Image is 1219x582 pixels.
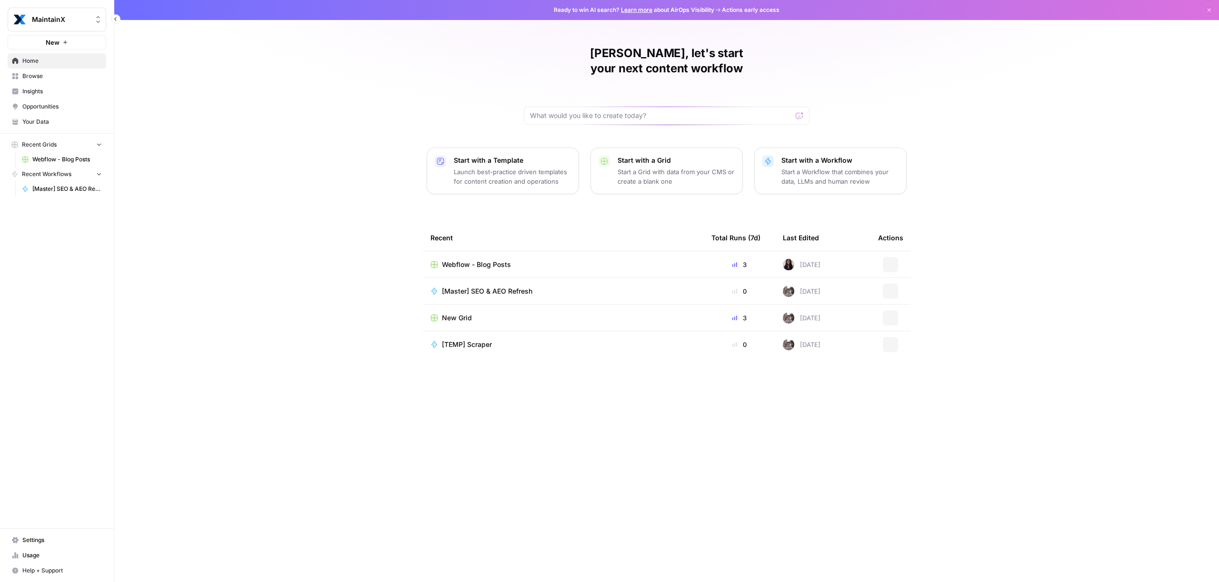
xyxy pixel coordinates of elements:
button: Start with a TemplateLaunch best-practice driven templates for content creation and operations [427,148,579,194]
div: [DATE] [783,312,820,324]
span: MaintainX [32,15,90,24]
button: Start with a GridStart a Grid with data from your CMS or create a blank one [590,148,743,194]
div: 3 [711,313,768,323]
p: Start with a Grid [618,156,735,165]
a: New Grid [430,313,696,323]
span: Insights [22,87,102,96]
button: Help + Support [8,563,106,578]
div: 0 [711,286,768,296]
span: Settings [22,536,102,544]
span: Home [22,57,102,65]
div: Recent [430,225,696,251]
div: Last Edited [783,225,819,251]
button: New [8,35,106,49]
a: Webflow - Blog Posts [18,152,106,167]
span: New [46,38,60,47]
div: Total Runs (7d) [711,225,760,251]
span: Actions early access [722,6,779,14]
span: Ready to win AI search? about AirOps Visibility [554,6,714,14]
h1: [PERSON_NAME], let's start your next content workflow [524,46,809,76]
span: [Master] SEO & AEO Refresh [32,185,102,193]
img: a2mlt6f1nb2jhzcjxsuraj5rj4vi [783,286,794,297]
a: Home [8,53,106,69]
a: [Master] SEO & AEO Refresh [430,286,696,296]
img: a2mlt6f1nb2jhzcjxsuraj5rj4vi [783,312,794,324]
a: Opportunities [8,99,106,114]
input: What would you like to create today? [530,111,792,120]
span: Help + Support [22,566,102,575]
span: Your Data [22,118,102,126]
a: Webflow - Blog Posts [430,260,696,269]
p: Start with a Template [454,156,571,165]
a: [TEMP] Scraper [430,340,696,349]
span: Webflow - Blog Posts [442,260,511,269]
p: Start with a Workflow [781,156,899,165]
button: Start with a WorkflowStart a Workflow that combines your data, LLMs and human review [754,148,907,194]
div: 0 [711,340,768,349]
a: Learn more [621,6,652,13]
a: Browse [8,69,106,84]
p: Start a Workflow that combines your data, LLMs and human review [781,167,899,186]
span: Recent Grids [22,140,57,149]
a: Your Data [8,114,106,129]
div: 3 [711,260,768,269]
span: [Master] SEO & AEO Refresh [442,286,532,296]
img: a2mlt6f1nb2jhzcjxsuraj5rj4vi [783,339,794,350]
div: [DATE] [783,259,820,270]
a: Insights [8,84,106,99]
span: New Grid [442,313,472,323]
div: Actions [878,225,903,251]
a: Settings [8,533,106,548]
p: Start a Grid with data from your CMS or create a blank one [618,167,735,186]
div: [DATE] [783,286,820,297]
div: [DATE] [783,339,820,350]
a: [Master] SEO & AEO Refresh [18,181,106,197]
a: Usage [8,548,106,563]
span: Webflow - Blog Posts [32,155,102,164]
button: Recent Workflows [8,167,106,181]
p: Launch best-practice driven templates for content creation and operations [454,167,571,186]
img: MaintainX Logo [11,11,28,28]
span: Usage [22,551,102,560]
span: Browse [22,72,102,80]
button: Recent Grids [8,138,106,152]
img: rox323kbkgutb4wcij4krxobkpon [783,259,794,270]
span: Opportunities [22,102,102,111]
span: Recent Workflows [22,170,71,178]
span: [TEMP] Scraper [442,340,492,349]
button: Workspace: MaintainX [8,8,106,31]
